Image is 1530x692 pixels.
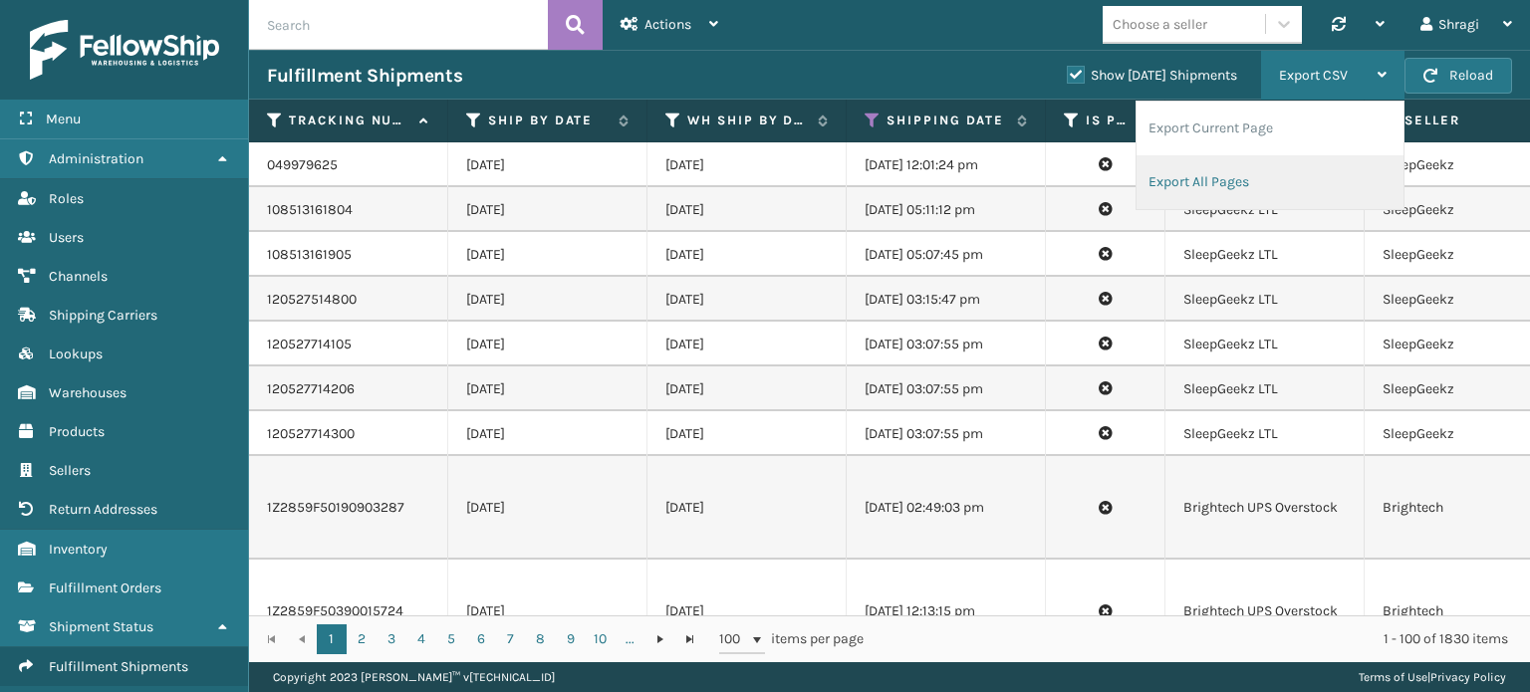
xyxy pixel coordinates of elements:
td: 108513161905 [249,232,448,277]
label: Shipping Date [887,112,1007,129]
div: 1 - 100 of 1830 items [892,629,1508,649]
a: Terms of Use [1359,670,1427,684]
a: 2 [347,624,377,654]
td: [DATE] 05:07:45 pm [847,232,1046,277]
td: [DATE] [647,366,847,411]
a: 5 [436,624,466,654]
div: Choose a seller [1113,14,1207,35]
td: [DATE] [448,366,647,411]
td: 049979625 [249,142,448,187]
span: Shipping Carriers [49,307,157,324]
td: [DATE] [647,187,847,232]
td: SleepGeekz LTL [1165,411,1365,456]
span: Go to the next page [652,631,668,647]
a: Go to the last page [675,624,705,654]
td: [DATE] 02:49:03 pm [847,456,1046,560]
td: [DATE] 03:15:47 pm [847,277,1046,322]
td: [DATE] 03:07:55 pm [847,411,1046,456]
td: [DATE] [448,277,647,322]
span: Shipment Status [49,618,153,635]
span: Channels [49,268,108,285]
td: [DATE] 05:11:12 pm [847,187,1046,232]
span: Products [49,423,105,440]
span: items per page [719,624,865,654]
td: [DATE] [448,560,647,663]
td: 108513161804 [249,187,448,232]
h3: Fulfillment Shipments [267,64,462,88]
a: 8 [526,624,556,654]
label: Seller [1404,112,1525,129]
span: Warehouses [49,384,127,401]
td: SleepGeekz LTL [1165,322,1365,366]
a: 1 [317,624,347,654]
label: Ship By Date [488,112,609,129]
label: WH Ship By Date [687,112,808,129]
td: [DATE] [647,456,847,560]
a: 4 [406,624,436,654]
td: 1Z2859F50390015724 [249,560,448,663]
span: Actions [644,16,691,33]
td: [DATE] [647,232,847,277]
td: Brightech UPS Overstock [1165,560,1365,663]
td: [DATE] [647,142,847,187]
span: Fulfillment Orders [49,579,161,596]
a: 3 [377,624,406,654]
li: Export All Pages [1137,155,1403,209]
td: [DATE] [448,187,647,232]
label: Tracking Number [289,112,409,129]
span: Inventory [49,541,108,558]
td: [DATE] [448,322,647,366]
td: [DATE] [448,456,647,560]
td: 1Z2859F50190903287 [249,456,448,560]
span: Export CSV [1279,67,1348,84]
span: 100 [719,629,749,649]
a: 9 [556,624,586,654]
td: 120527714300 [249,411,448,456]
label: Show [DATE] Shipments [1067,67,1237,84]
td: [DATE] 03:07:55 pm [847,322,1046,366]
a: 10 [586,624,616,654]
li: Export Current Page [1137,102,1403,155]
span: Users [49,229,84,246]
td: [DATE] 12:13:15 pm [847,560,1046,663]
a: ... [616,624,645,654]
img: logo [30,20,219,80]
td: [DATE] [647,277,847,322]
p: Copyright 2023 [PERSON_NAME]™ v [TECHNICAL_ID] [273,662,555,692]
span: Menu [46,111,81,127]
a: Go to the next page [645,624,675,654]
td: SleepGeekz LTL [1165,232,1365,277]
td: 120527714206 [249,366,448,411]
td: [DATE] [647,411,847,456]
td: [DATE] [448,411,647,456]
span: Fulfillment Shipments [49,658,188,675]
span: Roles [49,190,84,207]
button: Reload [1404,58,1512,94]
td: 120527714105 [249,322,448,366]
td: [DATE] [448,232,647,277]
td: [DATE] [647,560,847,663]
a: 6 [466,624,496,654]
label: Is Prime [1086,112,1127,129]
td: [DATE] 03:07:55 pm [847,366,1046,411]
a: 7 [496,624,526,654]
td: SleepGeekz LTL [1165,366,1365,411]
td: 120527514800 [249,277,448,322]
td: Brightech UPS Overstock [1165,456,1365,560]
a: Privacy Policy [1430,670,1506,684]
td: [DATE] 12:01:24 pm [847,142,1046,187]
span: Go to the last page [682,631,698,647]
span: Sellers [49,462,91,479]
td: [DATE] [647,322,847,366]
span: Administration [49,150,143,167]
div: | [1359,662,1506,692]
span: Return Addresses [49,501,157,518]
td: SleepGeekz LTL [1165,277,1365,322]
span: Lookups [49,346,103,362]
td: [DATE] [448,142,647,187]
